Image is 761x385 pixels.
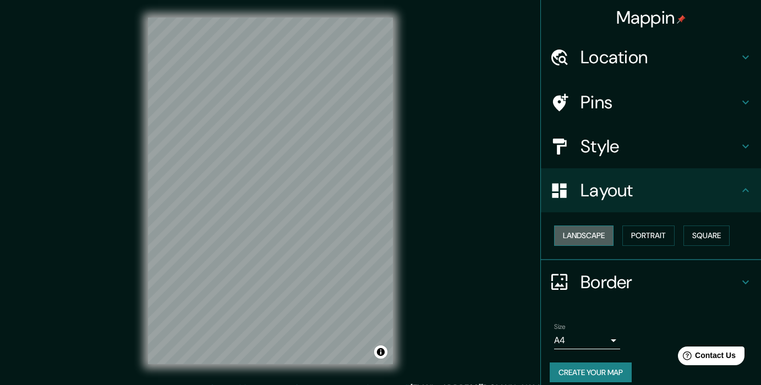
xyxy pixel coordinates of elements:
h4: Location [581,46,739,68]
button: Create your map [550,362,632,383]
button: Toggle attribution [374,345,387,359]
button: Landscape [554,226,614,246]
div: A4 [554,332,620,349]
div: Location [541,35,761,79]
button: Portrait [622,226,675,246]
h4: Layout [581,179,739,201]
div: Style [541,124,761,168]
button: Square [683,226,730,246]
h4: Pins [581,91,739,113]
label: Size [554,322,566,331]
h4: Border [581,271,739,293]
iframe: Help widget launcher [663,342,749,373]
div: Border [541,260,761,304]
h4: Style [581,135,739,157]
h4: Mappin [616,7,686,29]
div: Layout [541,168,761,212]
canvas: Map [148,18,393,364]
div: Pins [541,80,761,124]
img: pin-icon.png [677,15,686,24]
